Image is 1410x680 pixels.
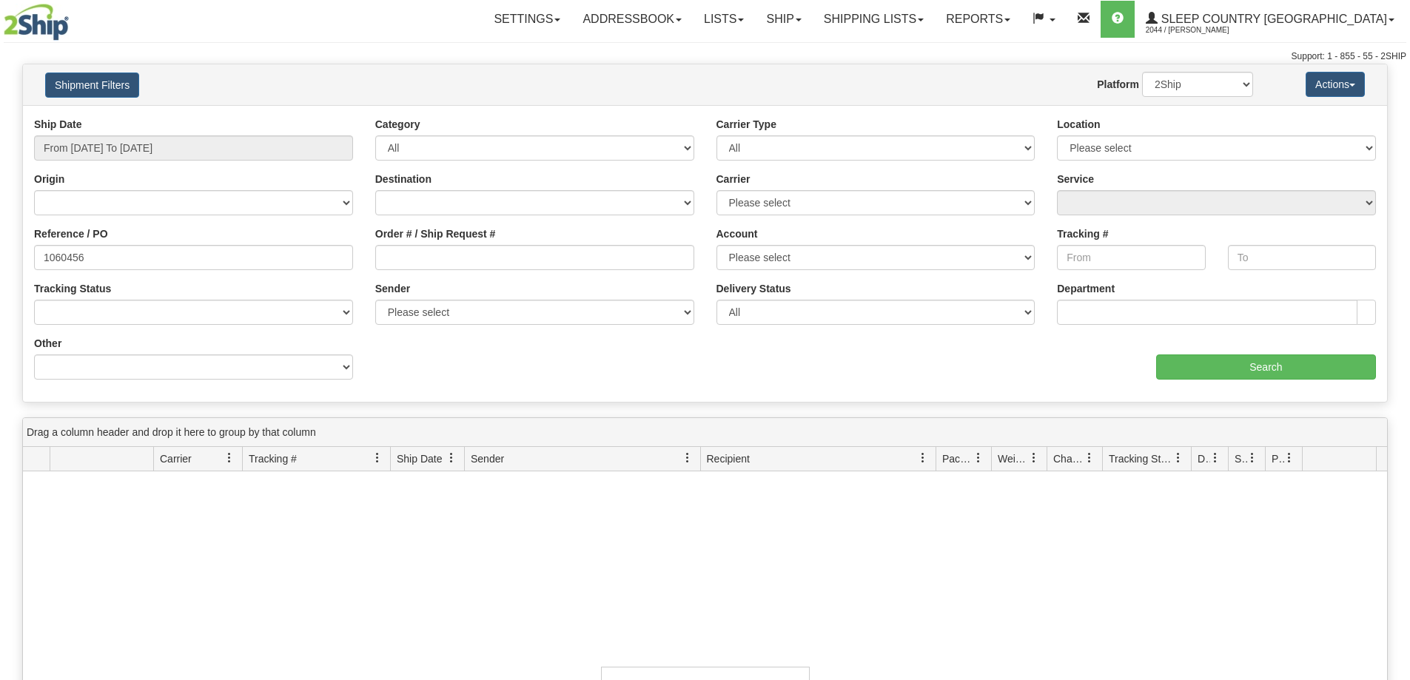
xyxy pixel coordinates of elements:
label: Account [716,226,758,241]
a: Settings [483,1,571,38]
span: Tracking Status [1109,451,1173,466]
label: Category [375,117,420,132]
a: Shipping lists [813,1,935,38]
span: Tracking # [249,451,297,466]
span: Shipment Issues [1235,451,1247,466]
img: logo2044.jpg [4,4,69,41]
label: Tracking # [1057,226,1108,241]
span: Carrier [160,451,192,466]
label: Carrier Type [716,117,776,132]
label: Delivery Status [716,281,791,296]
a: Weight filter column settings [1021,445,1047,471]
label: Tracking Status [34,281,111,296]
a: Shipment Issues filter column settings [1240,445,1265,471]
button: Actions [1306,72,1365,97]
a: Packages filter column settings [966,445,991,471]
a: Delivery Status filter column settings [1203,445,1228,471]
div: grid grouping header [23,418,1387,447]
label: Origin [34,172,64,186]
span: Weight [998,451,1029,466]
div: Support: 1 - 855 - 55 - 2SHIP [4,50,1406,63]
span: Delivery Status [1198,451,1210,466]
span: Sleep Country [GEOGRAPHIC_DATA] [1158,13,1387,25]
input: Search [1156,354,1376,380]
span: Recipient [707,451,750,466]
a: Lists [693,1,755,38]
a: Charge filter column settings [1077,445,1102,471]
label: Location [1057,117,1100,132]
a: Sleep Country [GEOGRAPHIC_DATA] 2044 / [PERSON_NAME] [1135,1,1406,38]
span: Sender [471,451,504,466]
label: Order # / Ship Request # [375,226,496,241]
label: Destination [375,172,432,186]
label: Carrier [716,172,751,186]
a: Pickup Status filter column settings [1277,445,1302,471]
label: Ship Date [34,117,82,132]
span: 2044 / [PERSON_NAME] [1146,23,1257,38]
input: To [1228,245,1376,270]
span: Pickup Status [1272,451,1284,466]
a: Ship [755,1,812,38]
a: Tracking Status filter column settings [1166,445,1191,471]
input: From [1057,245,1205,270]
a: Reports [935,1,1021,38]
a: Ship Date filter column settings [439,445,464,471]
label: Service [1057,172,1094,186]
a: Sender filter column settings [675,445,700,471]
a: Addressbook [571,1,693,38]
label: Reference / PO [34,226,108,241]
a: Recipient filter column settings [910,445,936,471]
span: Packages [942,451,973,466]
label: Department [1057,281,1115,296]
label: Platform [1097,77,1139,92]
span: Charge [1053,451,1084,466]
a: Tracking # filter column settings [365,445,390,471]
button: Shipment Filters [45,73,139,98]
label: Sender [375,281,410,296]
label: Other [34,336,61,351]
a: Carrier filter column settings [217,445,242,471]
span: Ship Date [397,451,442,466]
